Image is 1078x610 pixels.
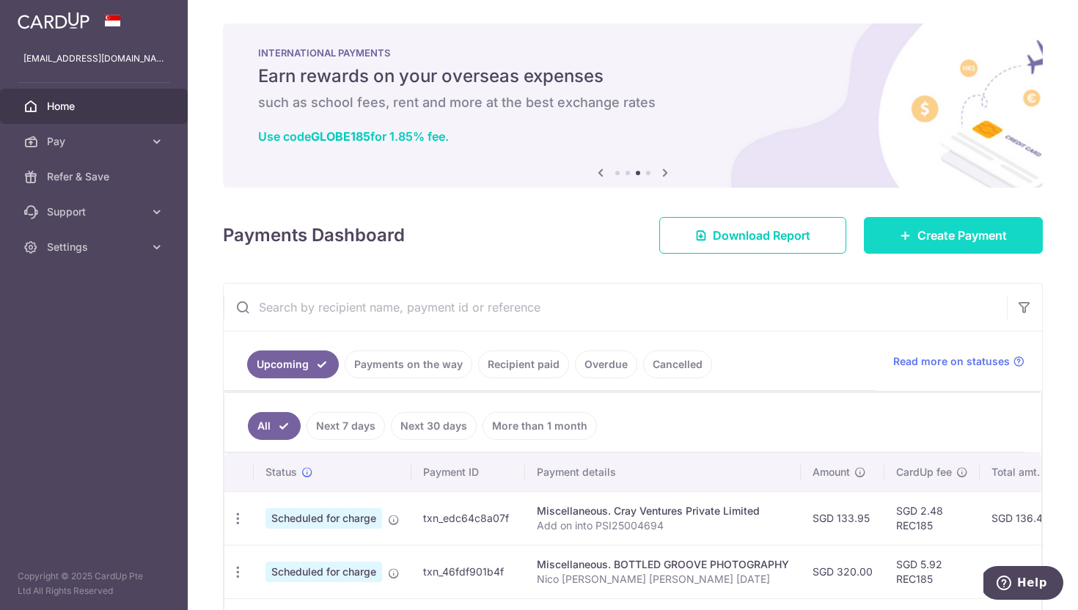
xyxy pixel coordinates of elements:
p: Nico [PERSON_NAME] [PERSON_NAME] [DATE] [537,572,789,587]
h4: Payments Dashboard [223,222,405,249]
a: Overdue [575,350,637,378]
a: Payments on the way [345,350,472,378]
td: SGD 2.48 REC185 [884,491,980,545]
td: SGD 5.92 REC185 [884,545,980,598]
span: Amount [813,465,850,479]
td: SGD 136.43 [980,491,1068,545]
span: Create Payment [917,227,1007,244]
input: Search by recipient name, payment id or reference [224,284,1007,331]
span: Support [47,205,144,219]
a: Upcoming [247,350,339,378]
td: txn_46fdf901b4f [411,545,525,598]
a: Next 30 days [391,412,477,440]
span: Download Report [713,227,810,244]
h5: Earn rewards on your overseas expenses [258,65,1008,88]
a: Next 7 days [307,412,385,440]
td: SGD 320.00 [801,545,884,598]
a: Read more on statuses [893,354,1024,369]
span: Status [265,465,297,479]
img: International Payment Banner [223,23,1043,188]
td: txn_edc64c8a07f [411,491,525,545]
a: Use codeGLOBE185for 1.85% fee. [258,129,449,144]
td: SGD 325.92 [980,545,1068,598]
td: SGD 133.95 [801,491,884,545]
span: Pay [47,134,144,149]
span: CardUp fee [896,465,952,479]
b: GLOBE185 [311,129,370,144]
span: Read more on statuses [893,354,1010,369]
iframe: Opens a widget where you can find more information [983,566,1063,603]
span: Settings [47,240,144,254]
div: Miscellaneous. Cray Ventures Private Limited [537,504,789,518]
span: Home [47,99,144,114]
p: Add on into PSI25004694 [537,518,789,533]
p: INTERNATIONAL PAYMENTS [258,47,1008,59]
h6: such as school fees, rent and more at the best exchange rates [258,94,1008,111]
a: Create Payment [864,217,1043,254]
th: Payment details [525,453,801,491]
a: All [248,412,301,440]
p: [EMAIL_ADDRESS][DOMAIN_NAME] [23,51,164,66]
img: CardUp [18,12,89,29]
a: Cancelled [643,350,712,378]
a: Download Report [659,217,846,254]
a: Recipient paid [478,350,569,378]
th: Payment ID [411,453,525,491]
a: More than 1 month [483,412,597,440]
span: Refer & Save [47,169,144,184]
span: Total amt. [991,465,1040,479]
span: Scheduled for charge [265,508,382,529]
span: Scheduled for charge [265,562,382,582]
div: Miscellaneous. BOTTLED GROOVE PHOTOGRAPHY [537,557,789,572]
